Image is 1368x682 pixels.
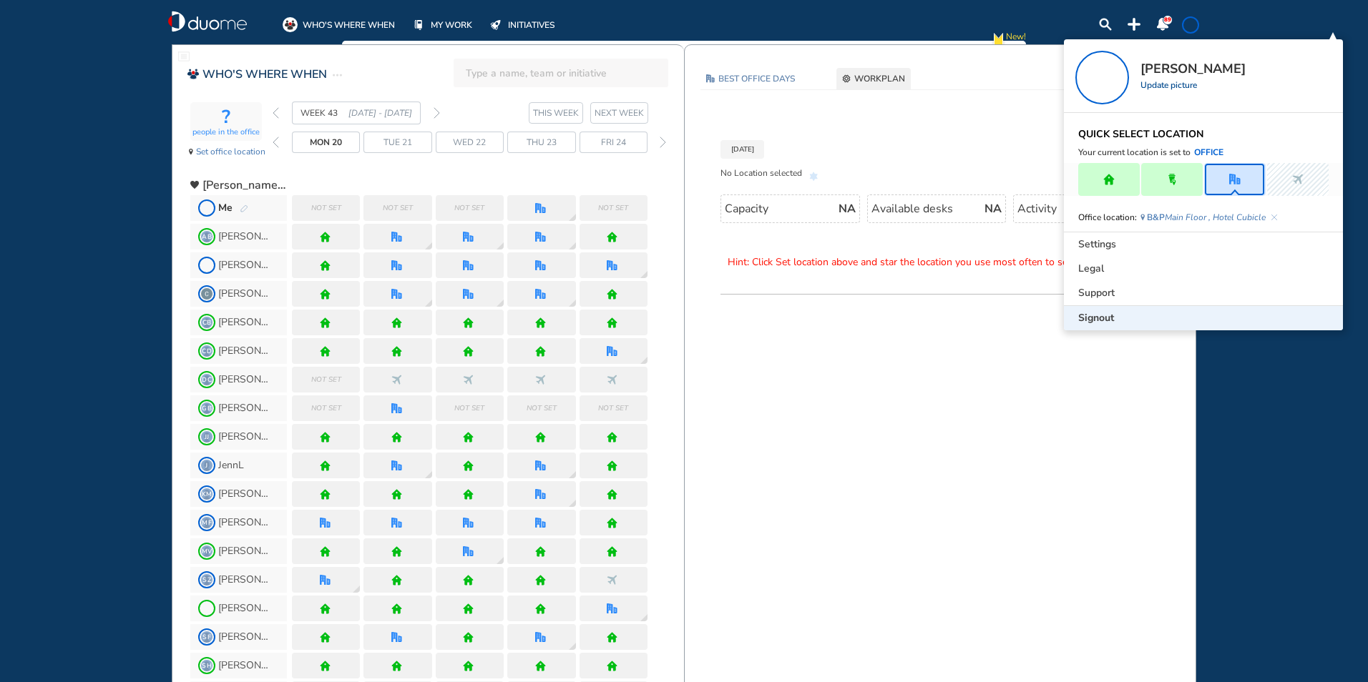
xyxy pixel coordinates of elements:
img: office.a375675b.svg [535,518,546,528]
i: Hotel Cubicle [1213,212,1266,223]
div: mywork-off [411,17,426,32]
span: [PERSON_NAME] M [218,488,272,500]
div: office [535,203,546,214]
a: WHO'S WHERE WHEN [283,17,395,32]
div: whoswherewhen-on [283,17,298,32]
span: Mon 20 [310,135,342,149]
span: Set office location [196,144,265,159]
span: JJ [201,431,212,443]
span: DC [201,374,212,385]
div: home [320,289,331,300]
img: whoswherewhen-red-on.68b911c1.svg [187,68,199,80]
div: home [535,432,546,443]
div: location dialog [425,242,432,249]
div: nonworking [607,375,617,385]
div: day navigation [273,132,670,153]
img: favourite-star-off.9e29592f.svg [809,172,818,182]
img: cross-thin-blue.28110e84.svg [1271,214,1277,220]
div: office [463,232,474,242]
img: office.a375675b.svg [391,460,402,471]
span: NA [839,202,856,216]
img: home.de338a94.svg [607,232,617,242]
div: activity-box [190,102,262,141]
div: heart-black [190,181,199,189]
img: home.de338a94.svg [320,546,331,557]
span: MY WORK [431,18,472,32]
div: duome-logo-whitelogo [168,11,247,32]
img: grid-tooltip.ec663082.svg [353,585,360,593]
header: QUICK SELECT LOCATION [1064,127,1343,142]
img: home.de338a94.svg [463,317,474,328]
img: grid-tooltip.ec663082.svg [569,500,576,507]
div: office [535,260,546,271]
span: Wed 22 [453,135,486,149]
div: day Mon selected [292,132,360,153]
span: [PERSON_NAME] [1140,61,1329,76]
span: KM [201,488,212,500]
img: home.de338a94.svg [607,489,617,500]
div: office [391,260,402,271]
div: new-notification [991,29,1006,51]
div: office [320,518,331,528]
div: location dialog [569,643,576,650]
div: task-ellipse [333,66,342,84]
img: office.a375675b.svg [391,403,402,414]
img: fullwidthpage.7645317a.svg [178,51,190,62]
img: nonworking.b46b09a6.svg [1292,174,1304,185]
img: nonworking.b46b09a6.svg [535,375,546,385]
img: home.de338a94.svg [463,489,474,500]
img: settings-cog-404040.ec54328e.svg [842,74,851,83]
i: Main Floor , [1165,212,1211,223]
span: office [1194,147,1223,158]
img: home.de338a94.svg [391,346,402,357]
img: home.de338a94.svg [320,260,331,271]
div: location dialog [425,300,432,307]
img: home.de338a94.svg [607,317,617,328]
img: home.de338a94.svg [391,546,402,557]
div: home [463,489,474,500]
div: nonworking [463,375,474,385]
img: home.de338a94.svg [320,346,331,357]
div: home [1103,174,1115,185]
span: people in the office [192,128,260,137]
div: nonworking [1292,174,1304,185]
span: CD [201,345,212,357]
img: office.a375675b.svg [463,232,474,242]
img: grid-tooltip.ec663082.svg [497,242,504,249]
img: office.a375675b.svg [1229,174,1241,185]
div: location dialog [640,614,648,621]
div: home [463,432,474,443]
div: location dialog [569,214,576,221]
img: home.de338a94.svg [320,432,331,443]
img: heart-black.4c634c71.svg [190,181,199,189]
div: cross-thin-blue [1271,214,1277,220]
div: fullwidthpage [178,51,190,62]
span: Not set [454,401,484,415]
span: collapse team [202,178,287,192]
img: location-pin-black.d683928f.svg [189,149,193,155]
img: home.de338a94.svg [607,460,617,471]
img: new-notification.cd065810.svg [991,29,1006,51]
img: grid-tooltip.ec663082.svg [425,471,432,478]
img: office.a375675b.svg [320,518,331,528]
span: Not set [383,201,413,215]
div: office [607,346,617,357]
div: home [391,575,402,585]
span: B&P [1147,210,1266,224]
span: Not set [311,401,341,415]
span: SZ [201,574,212,585]
button: this week [529,102,583,124]
span: Support [1078,286,1115,300]
span: J [201,460,212,471]
span: [PERSON_NAME] [218,231,272,242]
img: home.de338a94.svg [320,232,331,242]
div: location dialog [497,242,504,249]
div: home [391,489,402,500]
img: notification-panel-on.a48c1939.svg [1156,18,1169,31]
img: office.a375675b.svg [463,260,474,271]
img: location-pin-bluegray.ad9b6ef9.svg [1140,214,1145,221]
div: location dialog [569,471,576,478]
div: day Wed [436,132,504,153]
span: [PERSON_NAME] [218,345,272,357]
img: thin-left-arrow-grey.f0cbfd8f.svg [273,137,279,148]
